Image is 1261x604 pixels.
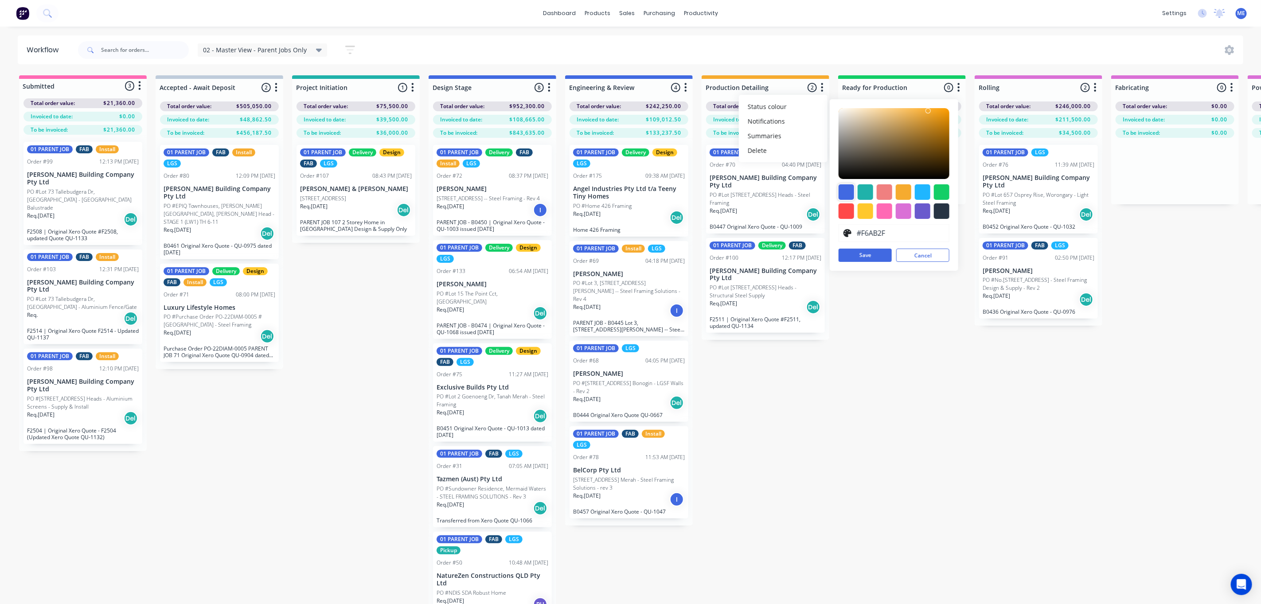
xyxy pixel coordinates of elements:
div: FAB [516,148,533,156]
div: 01 PARENT JOBFABLGSOrder #9102:50 PM [DATE][PERSON_NAME]PO #No.[STREET_ADDRESS] - Steel Framing D... [979,238,1098,319]
div: 01 PARENT JOB [300,148,346,156]
button: Status colour [739,99,828,114]
p: [PERSON_NAME] & [PERSON_NAME] [300,185,412,193]
div: 01 PARENT JOBFABLGSOrder #3107:05 AM [DATE]Tazmen (Aust) Pty LtdPO #Sundowner Residence, Mermaid ... [433,446,552,527]
p: PO #Home 426 Framing [573,202,632,210]
div: 04:05 PM [DATE] [645,357,685,365]
div: 11:39 AM [DATE] [1055,161,1094,169]
span: Invoiced to date: [986,116,1028,124]
p: Req. [DATE] [164,226,191,234]
span: $242,250.00 [646,102,681,110]
div: 01 PARENT JOB [983,242,1028,249]
img: Factory [16,7,29,20]
p: BelCorp Pty Ltd [573,467,685,474]
div: Del [533,409,547,423]
p: [STREET_ADDRESS] Merah - Steel Framing Solutions - rev 3 [573,476,685,492]
span: Total order value: [304,102,348,110]
span: Invoiced to date: [577,116,619,124]
div: 01 PARENT JOB [983,148,1028,156]
div: LGS [164,160,181,168]
p: PARENT JOB - B0445 Lot 3, [STREET_ADDRESS][PERSON_NAME] -- Steel Framing Solutions - Rev 4 [573,320,685,333]
p: B0444 Original Xero Quote QU-0667 [573,412,685,418]
span: To be invoiced: [577,129,614,137]
div: 07:05 AM [DATE] [509,462,548,470]
div: Order #133 [437,267,465,275]
span: $0.00 [1211,102,1227,110]
div: 01 PARENT JOB [437,244,482,252]
div: FAB [1031,242,1048,249]
p: Tazmen (Aust) Pty Ltd [437,475,548,483]
span: Total order value: [31,99,75,107]
p: Req. [DATE] [710,300,737,308]
p: Req. [27,311,38,319]
div: #ff4949 [839,203,854,219]
span: Total order value: [440,102,484,110]
p: Req. [DATE] [437,409,464,417]
div: Install [622,245,645,253]
div: Delivery [349,148,376,156]
div: FAB [212,148,229,156]
div: products [580,7,615,20]
div: 01 PARENT JOB [27,352,73,360]
div: FAB [485,450,502,458]
p: PO #NDIS SDA Robust Home [437,589,506,597]
div: #273444 [934,203,949,219]
button: Save [839,249,892,262]
div: Delivery [212,267,240,275]
div: Del [533,306,547,320]
div: Order #175 [573,172,602,180]
div: Delivery [485,347,513,355]
span: $39,500.00 [376,116,408,124]
div: Order #70 [710,161,735,169]
div: Install [642,430,665,438]
p: [STREET_ADDRESS] [300,195,346,203]
p: Req. [DATE] [573,395,601,403]
div: #4169e1 [839,184,854,200]
p: B0436 Original Xero Quote - QU-0976 [983,308,1094,315]
div: 08:43 PM [DATE] [372,172,412,180]
p: PO #Sundowner Residence, Mermaid Waters - STEEL FRAMING SOLUTIONS - Rev 3 [437,485,548,501]
div: 01 PARENT JOB [573,148,619,156]
span: To be invoiced: [713,129,750,137]
div: 01 PARENT JOBDeliveryDesignFABInstallLGSOrder #7108:00 PM [DATE]Luxury Lifestyle HomesPO #Purchas... [160,264,279,362]
p: PARENT JOB 107 2 Storey Home in [GEOGRAPHIC_DATA] Design & Supply Only [300,219,412,232]
p: [PERSON_NAME] Building Company Pty Ltd [27,378,139,393]
p: [PERSON_NAME] Building Company Pty Ltd [710,267,821,282]
div: 12:13 PM [DATE] [99,158,139,166]
p: Req. [DATE] [573,303,601,311]
div: FAB [164,278,180,286]
div: Del [806,207,820,222]
div: Del [397,203,411,217]
div: Order #103 [27,265,56,273]
div: #f08080 [877,184,892,200]
div: 06:54 AM [DATE] [509,267,548,275]
div: Pickup [437,546,461,554]
div: #20b2aa [858,184,873,200]
p: F2511 | Original Xero Quote #F2511, updated QU-1134 [710,316,821,329]
button: Summaries [739,129,828,143]
div: FAB [789,242,806,249]
div: Design [379,148,404,156]
button: Delete [739,143,828,158]
p: PARENT JOB - B0474 | Original Xero Quote - QU-1068 issued [DATE] [437,322,548,335]
div: Del [806,300,820,314]
span: $48,862.50 [240,116,272,124]
div: #6a5acd [915,203,930,219]
div: 01 PARENT JOB [437,450,482,458]
span: $952,300.00 [509,102,545,110]
div: Install [232,148,255,156]
div: Design [652,148,677,156]
span: $108,665.00 [509,116,545,124]
div: LGS [457,358,474,366]
div: I [670,304,684,318]
div: settings [1158,7,1191,20]
div: Del [260,226,274,241]
p: Req. [DATE] [27,212,55,220]
span: $505,050.00 [236,102,272,110]
span: $211,500.00 [1055,116,1091,124]
span: Total order value: [1123,102,1167,110]
p: PO #Lot 73 Tallebudgera Dr, [GEOGRAPHIC_DATA] - Aluminium Fence/Gate [27,295,139,311]
p: Purchase Order PO-22DIAM-0005 PARENT JOB 71 Original Xero Quote QU-0904 dated [DATE] [164,345,275,359]
div: LGS [622,344,639,352]
p: PO #Lot 657 Osprey Rise, Worongary - Light Steel Framing [983,191,1094,207]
